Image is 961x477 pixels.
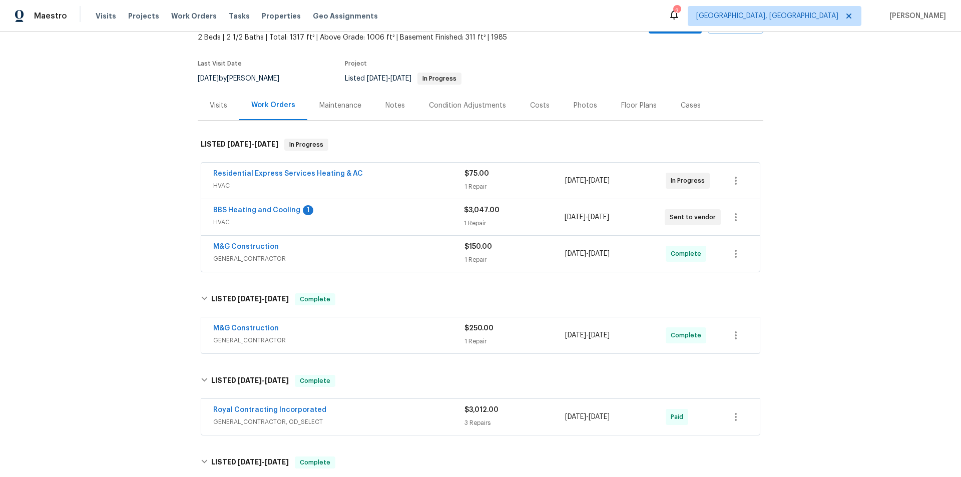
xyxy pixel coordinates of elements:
[211,375,289,387] h6: LISTED
[385,101,405,111] div: Notes
[285,140,327,150] span: In Progress
[681,101,701,111] div: Cases
[198,75,219,82] span: [DATE]
[671,412,687,422] span: Paid
[589,177,610,184] span: [DATE]
[213,217,464,227] span: HVAC
[565,413,586,420] span: [DATE]
[213,417,464,427] span: GENERAL_CONTRACTOR, OD_SELECT
[213,170,363,177] a: Residential Express Services Heating & AC
[565,332,586,339] span: [DATE]
[565,250,586,257] span: [DATE]
[574,101,597,111] div: Photos
[429,101,506,111] div: Condition Adjustments
[464,418,565,428] div: 3 Repairs
[565,412,610,422] span: -
[303,205,313,215] div: 1
[464,243,492,250] span: $150.00
[238,295,262,302] span: [DATE]
[589,332,610,339] span: [DATE]
[198,365,763,397] div: LISTED [DATE]-[DATE]Complete
[213,181,464,191] span: HVAC
[588,214,609,221] span: [DATE]
[589,413,610,420] span: [DATE]
[390,75,411,82] span: [DATE]
[229,13,250,20] span: Tasks
[464,255,565,265] div: 1 Repair
[265,377,289,384] span: [DATE]
[201,139,278,151] h6: LISTED
[670,212,720,222] span: Sent to vendor
[565,214,586,221] span: [DATE]
[367,75,411,82] span: -
[238,295,289,302] span: -
[319,101,361,111] div: Maintenance
[565,330,610,340] span: -
[265,295,289,302] span: [DATE]
[262,11,301,21] span: Properties
[345,61,367,67] span: Project
[227,141,251,148] span: [DATE]
[464,218,564,228] div: 1 Repair
[213,335,464,345] span: GENERAL_CONTRACTOR
[296,376,334,386] span: Complete
[198,73,291,85] div: by [PERSON_NAME]
[464,170,489,177] span: $75.00
[418,76,460,82] span: In Progress
[671,330,705,340] span: Complete
[213,207,300,214] a: BBS Heating and Cooling
[198,129,763,161] div: LISTED [DATE]-[DATE]In Progress
[885,11,946,21] span: [PERSON_NAME]
[34,11,67,21] span: Maestro
[171,11,217,21] span: Work Orders
[621,101,657,111] div: Floor Plans
[211,456,289,468] h6: LISTED
[345,75,461,82] span: Listed
[367,75,388,82] span: [DATE]
[565,212,609,222] span: -
[565,177,586,184] span: [DATE]
[213,254,464,264] span: GENERAL_CONTRACTOR
[671,176,709,186] span: In Progress
[238,458,262,465] span: [DATE]
[238,377,262,384] span: [DATE]
[211,293,289,305] h6: LISTED
[464,325,494,332] span: $250.00
[464,336,565,346] div: 1 Repair
[464,406,499,413] span: $3,012.00
[565,249,610,259] span: -
[530,101,550,111] div: Costs
[210,101,227,111] div: Visits
[198,33,561,43] span: 2 Beds | 2 1/2 Baths | Total: 1317 ft² | Above Grade: 1006 ft² | Basement Finished: 311 ft² | 1985
[213,406,326,413] a: Royal Contracting Incorporated
[198,61,242,67] span: Last Visit Date
[251,100,295,110] div: Work Orders
[96,11,116,21] span: Visits
[296,457,334,467] span: Complete
[254,141,278,148] span: [DATE]
[128,11,159,21] span: Projects
[213,243,279,250] a: M&G Construction
[673,6,680,16] div: 2
[265,458,289,465] span: [DATE]
[589,250,610,257] span: [DATE]
[296,294,334,304] span: Complete
[565,176,610,186] span: -
[198,283,763,315] div: LISTED [DATE]-[DATE]Complete
[238,377,289,384] span: -
[464,182,565,192] div: 1 Repair
[238,458,289,465] span: -
[313,11,378,21] span: Geo Assignments
[464,207,500,214] span: $3,047.00
[696,11,838,21] span: [GEOGRAPHIC_DATA], [GEOGRAPHIC_DATA]
[671,249,705,259] span: Complete
[227,141,278,148] span: -
[213,325,279,332] a: M&G Construction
